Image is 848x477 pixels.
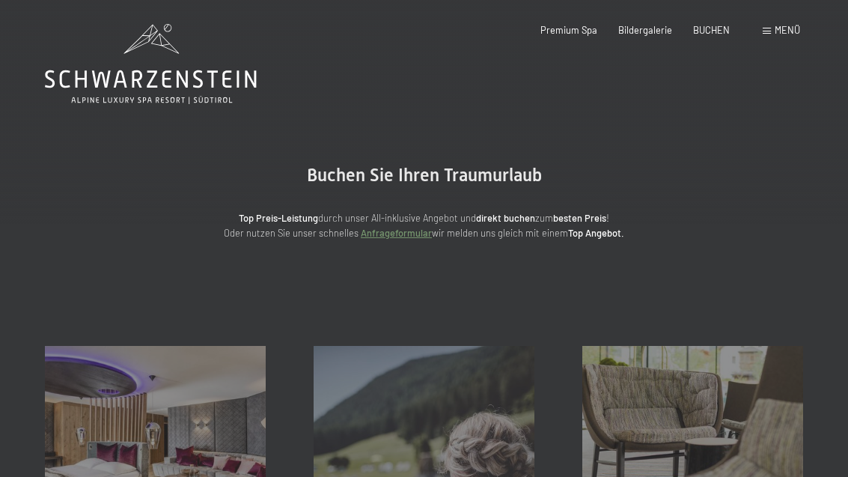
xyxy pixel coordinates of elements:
[125,210,724,241] p: durch unser All-inklusive Angebot und zum ! Oder nutzen Sie unser schnelles wir melden uns gleich...
[476,212,535,224] strong: direkt buchen
[568,227,624,239] strong: Top Angebot.
[361,227,432,239] a: Anfrageformular
[307,165,542,186] span: Buchen Sie Ihren Traumurlaub
[540,24,597,36] a: Premium Spa
[693,24,730,36] a: BUCHEN
[775,24,800,36] span: Menü
[553,212,606,224] strong: besten Preis
[618,24,672,36] a: Bildergalerie
[239,212,318,224] strong: Top Preis-Leistung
